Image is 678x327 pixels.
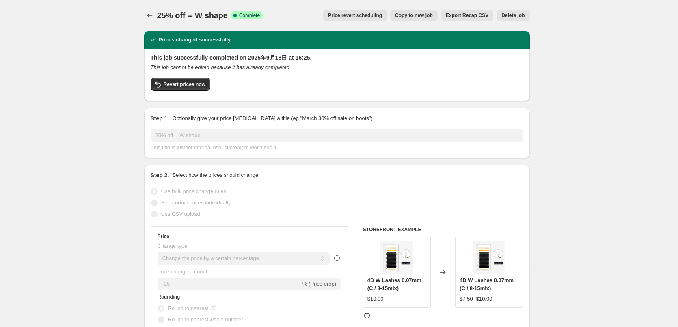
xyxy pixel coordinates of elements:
h6: STOREFRONT EXAMPLE [363,226,523,233]
img: 4d-w-lashes-007mm-collection-name-swaniyalashes-4945314_80x.webp [380,241,413,274]
img: 4d-w-lashes-007mm-collection-name-swaniyalashes-4945314_80x.webp [473,241,505,274]
span: Complete [239,12,260,19]
input: -15 [158,278,301,290]
span: 25% off -- W shape [157,11,228,20]
button: Price revert scheduling [323,10,387,21]
span: Set product prices individually [161,200,231,206]
span: 4D W Lashes 0.07mm (C / 8-15mix) [460,277,514,291]
h2: This job successfully completed on 2025年9月18日 at 16:25. [151,54,523,62]
h2: Step 1. [151,114,169,123]
span: Revert prices now [164,81,205,88]
span: Use CSV upload [161,211,200,217]
div: help [333,254,341,262]
span: % (Price drop) [302,281,336,287]
p: Select how the prices should change [172,171,258,179]
span: Round to nearest whole number [168,316,243,323]
h2: Prices changed successfully [159,36,231,44]
span: Use bulk price change rules [161,188,226,194]
span: Change type [158,243,188,249]
span: This title is just for internal use, customers won't see it [151,144,276,151]
span: $7.50 [460,296,473,302]
span: Export Recap CSV [446,12,488,19]
span: $10.00 [367,296,384,302]
p: Optionally give your price [MEDICAL_DATA] a title (eg "March 30% off sale on boots") [172,114,372,123]
span: 4D W Lashes 0.07mm (C / 8-15mix) [367,277,421,291]
i: This job cannot be edited because it has already completed. [151,64,291,70]
input: 30% off holiday sale [151,129,523,142]
button: Copy to new job [390,10,438,21]
button: Export Recap CSV [441,10,493,21]
span: Price revert scheduling [328,12,382,19]
span: Price change amount [158,269,207,275]
h3: Price [158,233,169,240]
h2: Step 2. [151,171,169,179]
button: Delete job [497,10,529,21]
span: Round to nearest .01 [168,305,217,311]
span: Rounding [158,294,180,300]
button: Revert prices now [151,78,210,91]
button: Price change jobs [144,10,155,21]
span: Copy to new job [395,12,433,19]
span: $10.00 [476,296,492,302]
span: Delete job [501,12,525,19]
